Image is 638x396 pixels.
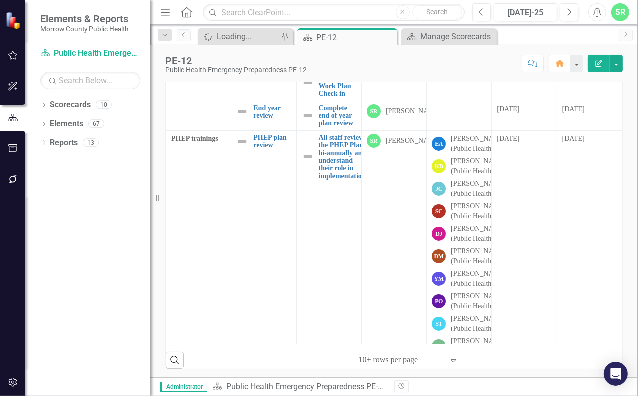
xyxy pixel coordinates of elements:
span: [DATE] [562,105,585,113]
div: DM [432,249,446,263]
img: Not Defined [302,76,314,88]
td: Double-Click to Edit [492,130,557,362]
span: Elements & Reports [40,13,128,25]
div: Loading... [217,30,278,43]
div: [PERSON_NAME] (Public Health) [451,201,506,221]
div: ST [432,317,446,331]
span: [DATE] [562,135,585,142]
span: Administrator [160,382,207,392]
div: DJ [432,227,446,241]
img: Not Defined [236,135,248,147]
td: Double-Click to Edit [361,130,426,362]
span: [DATE] [497,135,519,142]
td: Double-Click to Edit [557,101,622,130]
a: Reports [50,137,78,149]
div: SC [432,204,446,218]
small: Morrow County Public Health [40,25,128,33]
span: [DATE] [497,105,519,113]
div: 67 [88,120,104,128]
a: Public Health Emergency Preparedness PE-12 [40,48,140,59]
button: [DATE]-25 [494,3,558,21]
img: ClearPoint Strategy [5,11,23,29]
td: Double-Click to Edit Right Click for Context Menu [231,64,296,101]
td: Double-Click to Edit [166,130,231,362]
td: Double-Click to Edit Right Click for Context Menu [296,101,361,130]
div: [PERSON_NAME] (Public Health) [451,179,506,199]
div: [PERSON_NAME] [386,136,441,146]
div: [PERSON_NAME] (Public Health) [451,336,506,356]
img: Not Defined [302,151,314,163]
div: [PERSON_NAME] (Public Health) [451,314,506,334]
div: 10 [96,101,112,109]
td: Double-Click to Edit Right Click for Context Menu [296,64,361,101]
td: Double-Click to Edit [557,64,622,101]
button: SR [611,3,629,21]
a: End year review [253,104,291,120]
a: Complete end of year plan review [319,104,356,127]
div: YM [432,272,446,286]
button: Search [412,5,462,19]
div: Manage Scorecards [420,30,494,43]
td: Double-Click to Edit Right Click for Context Menu [231,130,296,362]
a: Loading... [200,30,278,43]
a: PHEP plan review [253,134,291,149]
img: Not Defined [236,106,248,118]
div: [PERSON_NAME] (Public Health) [451,156,506,176]
div: [PERSON_NAME] (Public Health) [451,224,506,244]
td: Double-Click to Edit [492,64,557,101]
div: [PERSON_NAME] (Public Health) [451,134,506,154]
a: Elements [50,118,83,130]
div: KB [432,159,446,173]
div: SR [367,134,381,148]
div: 13 [83,138,99,147]
div: JC [432,182,446,196]
div: PE-12 [316,31,395,44]
td: Double-Click to Edit [427,64,492,101]
div: [DATE]-25 [497,7,554,19]
div: PE-12 [165,55,307,66]
span: PHEP trainings [171,134,226,144]
img: Not Defined [302,110,314,122]
div: [PERSON_NAME] [386,106,441,116]
a: Scorecards [50,99,91,111]
div: EA [432,137,446,151]
div: EV [432,339,446,353]
td: Double-Click to Edit [361,64,426,101]
a: Public Health Emergency Preparedness PE-12 [226,382,387,391]
td: Double-Click to Edit Right Click for Context Menu [296,130,361,362]
div: » [212,381,387,393]
a: Complete Mid Year Work Plan Check in [319,67,356,98]
td: Double-Click to Edit [427,130,492,362]
td: Double-Click to Edit [427,101,492,130]
span: Search [426,8,448,16]
div: [PERSON_NAME] (Public Health) [451,246,506,266]
td: Double-Click to Edit [492,101,557,130]
div: PO [432,294,446,308]
div: [PERSON_NAME] (Public Health) [451,291,506,311]
a: All staff review the PHEP Plans bi-annually and understand their role in implementation. [319,134,368,180]
div: [PERSON_NAME] (Public Health) [451,269,506,289]
div: Public Health Emergency Preparedness PE-12 [165,66,307,74]
td: Double-Click to Edit Right Click for Context Menu [231,101,296,130]
div: SR [367,104,381,118]
input: Search ClearPoint... [203,4,464,21]
td: Double-Click to Edit [557,130,622,362]
input: Search Below... [40,72,140,89]
a: Manage Scorecards [404,30,494,43]
td: Double-Click to Edit [361,101,426,130]
div: Open Intercom Messenger [604,362,628,386]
